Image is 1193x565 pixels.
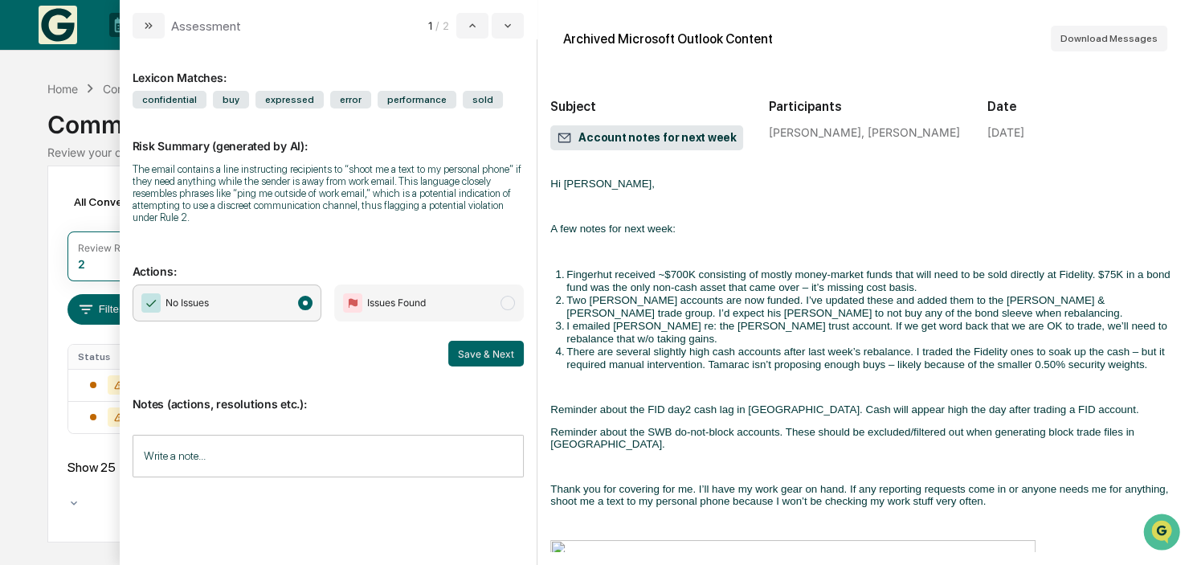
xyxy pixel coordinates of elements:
div: The email contains a line instructing recipients to “shoot me a text to my personal phone” if the... [133,163,525,223]
div: Lexicon Matches: [133,51,525,84]
span: Reminder about the SWB do-not-block accounts. These should be excluded/filtered out when generati... [550,426,1134,450]
div: [PERSON_NAME], [PERSON_NAME] [769,125,962,139]
iframe: Open customer support [1142,512,1185,555]
div: Communications Archive [103,82,233,96]
h2: Subject [550,99,743,114]
span: Attestations [133,203,199,219]
div: Review your communication records across channels [47,145,1145,159]
span: I emailed [PERSON_NAME] re: the [PERSON_NAME] trust account. If we get word back that we are OK t... [566,320,1166,345]
div: 🗄️ [116,204,129,217]
div: We're available if you need us! [55,139,203,152]
span: A few notes for next week: [550,223,676,235]
img: logo [39,6,77,44]
h2: Date [987,99,1180,114]
span: Issues Found [367,295,426,311]
span: performance [378,91,456,108]
span: buy [213,91,249,108]
div: Archived Microsoft Outlook Content [563,31,773,47]
p: Risk Summary (generated by AI): [133,120,525,153]
p: How can we help? [16,34,292,59]
h2: Participants [769,99,962,114]
div: All Conversations [67,189,189,215]
img: Flag [343,293,362,313]
a: 🗄️Attestations [110,196,206,225]
span: sold [463,91,503,108]
span: Data Lookup [32,233,101,249]
button: Start new chat [273,128,292,147]
button: Download Messages [1051,26,1167,51]
div: Assessment [171,18,241,34]
div: Start new chat [55,123,264,139]
img: Checkmark [141,293,161,313]
div: Home [47,82,78,96]
span: confidential [133,91,206,108]
span: Preclearance [32,203,104,219]
p: Notes (actions, resolutions etc.): [133,378,525,411]
span: There are several slightly high cash accounts after last week’s rebalance. I traded the Fidelity ... [566,346,1164,371]
div: 🖐️ [16,204,29,217]
div: Communications Archive [47,97,1145,139]
span: Thank you for covering for me. I’ll have my work gear on hand. If any reporting requests come in ... [550,483,1168,507]
span: Download Messages [1060,33,1158,44]
span: 1 [428,19,432,32]
img: 1746055101610-c473b297-6a78-478c-a979-82029cc54cd1 [16,123,45,152]
th: Status [68,345,152,369]
span: Hi [PERSON_NAME], [550,178,655,190]
span: expressed [255,91,324,108]
span: No Issues [165,295,209,311]
button: Filters [67,294,137,325]
div: [DATE] [987,125,1024,139]
span: / 2 [435,19,453,32]
div: Show 25 [67,460,164,475]
input: Clear [42,73,265,90]
span: Account notes for next week [557,130,737,146]
a: 🔎Data Lookup [10,227,108,256]
div: 🔎 [16,235,29,248]
span: error [330,91,371,108]
span: Reminder about the FID day2 cash lag in [GEOGRAPHIC_DATA]. Cash will appear high the day after tr... [550,403,1138,416]
p: Actions: [133,245,525,278]
button: Save & Next [448,341,524,366]
div: 2 [78,257,85,271]
span: Pylon [160,272,194,285]
span: Two [PERSON_NAME] accounts are now funded. I’ve updated these and added them to the [PERSON_NAME]... [566,294,1122,319]
span: Fingerhut received ~$700K consisting of mostly money-market funds that will need to be sold direc... [566,268,1170,293]
div: Review Required [78,242,155,254]
a: 🖐️Preclearance [10,196,110,225]
a: Powered byPylon [113,272,194,285]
